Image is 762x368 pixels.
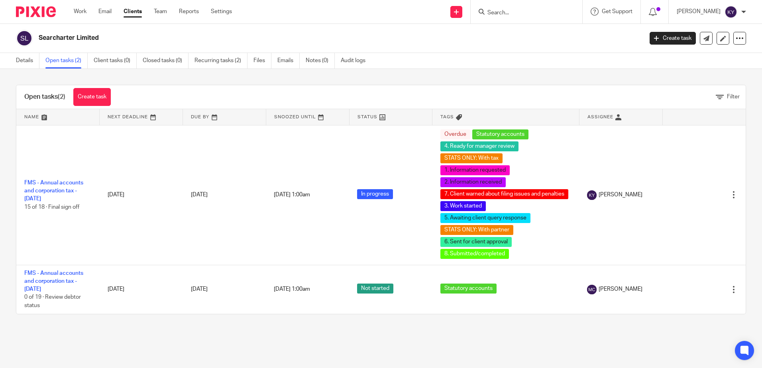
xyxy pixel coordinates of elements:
span: [DATE] 1:00am [274,287,310,292]
a: Client tasks (0) [94,53,137,69]
a: Notes (0) [306,53,335,69]
span: Statutory accounts [472,129,528,139]
span: Filter [727,94,740,100]
a: Audit logs [341,53,371,69]
span: STATS ONLY: With partner [440,225,513,235]
span: 8. Submitted/completed [440,249,509,259]
span: Snoozed Until [274,115,316,119]
h2: Searcharter Limited [39,34,518,42]
span: (2) [58,94,65,100]
span: [PERSON_NAME] [599,191,642,199]
span: 0 of 19 · Review debtor status [24,295,81,309]
span: 4. Ready for manager review [440,141,518,151]
a: Recurring tasks (2) [194,53,247,69]
p: [PERSON_NAME] [677,8,721,16]
td: [DATE] [100,125,183,265]
span: [DATE] 1:00am [274,192,310,198]
a: Details [16,53,39,69]
a: FMS - Annual accounts and corporation tax - [DATE] [24,180,83,202]
a: FMS - Annual accounts and corporation tax - [DATE] [24,270,83,292]
a: Create task [73,88,111,106]
span: STATS ONLY: With tax [440,153,503,163]
img: svg%3E [16,30,33,47]
span: Status [357,115,377,119]
span: [DATE] [191,192,208,198]
span: 15 of 18 · Final sign off [24,204,79,210]
a: Work [74,8,86,16]
img: Pixie [16,6,56,17]
h1: Open tasks [24,93,65,101]
a: Reports [179,8,199,16]
img: svg%3E [725,6,737,18]
span: [DATE] [191,286,208,292]
a: Open tasks (2) [45,53,88,69]
a: Clients [124,8,142,16]
span: [PERSON_NAME] [599,285,642,293]
span: Overdue [440,129,470,139]
span: Tags [440,115,454,119]
a: Settings [211,8,232,16]
a: Files [253,53,271,69]
span: Statutory accounts [440,284,497,294]
span: 3. Work started [440,201,486,211]
span: Get Support [602,9,632,14]
a: Closed tasks (0) [143,53,189,69]
input: Search [487,10,558,17]
span: 6. Sent for client approval [440,237,512,247]
span: Not started [357,284,393,294]
span: 5. Awaiting client query response [440,213,530,223]
img: svg%3E [587,285,597,294]
a: Emails [277,53,300,69]
img: svg%3E [587,190,597,200]
span: 7. Client warned about filing issues and penalties [440,189,568,199]
a: Create task [650,32,696,45]
span: 1. Information requested [440,165,510,175]
td: [DATE] [100,265,183,314]
span: In progress [357,189,393,199]
a: Team [154,8,167,16]
a: Email [98,8,112,16]
span: 2. Information received [440,177,506,187]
